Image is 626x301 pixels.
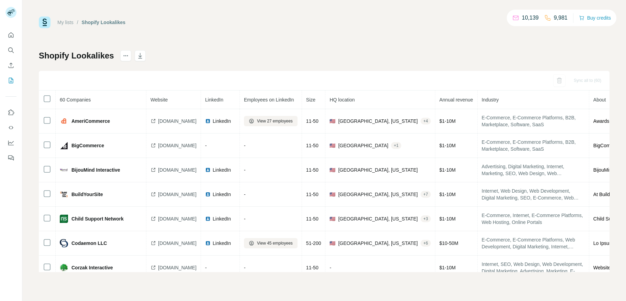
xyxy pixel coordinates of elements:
span: 11-50 [306,192,318,197]
span: HQ location [329,97,355,103]
span: LinkedIn [213,215,231,222]
span: - [205,143,207,148]
span: - [329,265,331,270]
span: E-Commerce, E-Commerce Platforms, Web Development, Digital Marketing, Internet, Software, Web Des... [482,236,585,250]
button: Feedback [5,152,16,164]
span: AmeriCommerce [71,118,110,125]
span: 🇺🇸 [329,191,335,198]
span: $ 1-10M [439,192,456,197]
img: company-logo [60,264,68,272]
img: company-logo [60,166,68,174]
p: 10,139 [522,14,539,22]
div: + 1 [391,142,401,149]
img: company-logo [60,118,68,125]
img: company-logo [60,215,68,223]
button: Quick start [5,29,16,41]
h1: Shopify Lookalikes [39,50,114,61]
span: [GEOGRAPHIC_DATA], [US_STATE] [338,166,418,173]
button: Dashboard [5,137,16,149]
span: [GEOGRAPHIC_DATA], [US_STATE] [338,240,418,247]
span: Industry [482,97,499,103]
span: 🇺🇸 [329,240,335,247]
span: [DOMAIN_NAME] [158,142,197,149]
span: $ 1-10M [439,265,456,270]
span: [DOMAIN_NAME] [158,240,197,247]
button: actions [120,50,131,61]
img: LinkedIn logo [205,192,211,197]
div: + 7 [421,191,431,197]
span: Child Support Network [71,215,124,222]
span: Annual revenue [439,97,473,103]
span: 🇺🇸 [329,118,335,125]
span: View 27 employees [257,118,293,124]
span: E-Commerce, E-Commerce Platforms, B2B, Marketplace, Software, SaaS [482,114,585,128]
span: Advertising, Digital Marketing, Internet, Marketing, SEO, Web Design, Web Development, E-Commerce... [482,163,585,177]
button: View 27 employees [244,116,298,126]
span: - [244,216,246,222]
span: - [244,265,246,270]
img: LinkedIn logo [205,167,211,173]
span: 11-50 [306,118,318,124]
span: View 45 employees [257,240,293,246]
span: [GEOGRAPHIC_DATA] [338,142,388,149]
span: E-Commerce, E-Commerce Platforms, B2B, Marketplace, Software, SaaS [482,139,585,152]
span: 60 Companies [60,97,91,103]
img: LinkedIn logo [205,118,211,124]
div: Shopify Lookalikes [82,19,126,26]
span: [DOMAIN_NAME] [158,264,197,271]
span: Internet, Web Design, Web Development, Digital Marketing, SEO, E-Commerce, Web Hosting [482,187,585,201]
img: Surfe Logo [39,17,51,28]
span: [DOMAIN_NAME] [158,215,197,222]
button: My lists [5,74,16,87]
span: Corzak Interactive [71,264,113,271]
span: [DOMAIN_NAME] [158,166,197,173]
span: 🇺🇸 [329,215,335,222]
span: - [244,167,246,173]
img: company-logo [60,239,68,247]
span: 🇺🇸 [329,142,335,149]
span: LinkedIn [213,240,231,247]
span: Codaemon LLC [71,240,107,247]
span: BigCommerce [71,142,104,149]
span: Internet, SEO, Web Design, Web Development, Digital Marketing, Advertising, Marketing, E-Commerce [482,261,585,275]
span: E-Commerce, Internet, E-Commerce Platforms, Web Hosting, Online Portals [482,212,585,226]
img: LinkedIn logo [205,240,211,246]
button: Use Surfe API [5,121,16,134]
span: - [244,143,246,148]
button: View 45 employees [244,238,298,248]
span: Website [150,97,168,103]
span: [GEOGRAPHIC_DATA], [US_STATE] [338,118,418,125]
span: LinkedIn [213,166,231,173]
span: About [593,97,606,103]
span: $ 1-10M [439,143,456,148]
span: 51-200 [306,240,321,246]
span: 11-50 [306,167,318,173]
span: 11-50 [306,143,318,148]
span: $ 1-10M [439,118,456,124]
img: LinkedIn logo [205,216,211,222]
span: [GEOGRAPHIC_DATA], [US_STATE] [338,215,418,222]
span: BuildYourSite [71,191,103,198]
div: + 3 [421,216,431,222]
span: BijouMind Interactive [71,166,120,173]
li: / [77,19,78,26]
span: [DOMAIN_NAME] [158,191,197,198]
span: $ 1-10M [439,216,456,222]
button: Use Surfe on LinkedIn [5,106,16,119]
span: $ 1-10M [439,167,456,173]
img: company-logo [60,141,68,150]
button: Buy credits [579,13,611,23]
div: + 6 [421,240,431,246]
span: 11-50 [306,265,318,270]
button: Search [5,44,16,56]
span: LinkedIn [213,118,231,125]
button: Enrich CSV [5,59,16,72]
span: 🇺🇸 [329,166,335,173]
span: LinkedIn [205,97,223,103]
img: company-logo [60,190,68,198]
span: [DOMAIN_NAME] [158,118,197,125]
span: Employees on LinkedIn [244,97,294,103]
span: 11-50 [306,216,318,222]
span: LinkedIn [213,191,231,198]
span: - [244,192,246,197]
